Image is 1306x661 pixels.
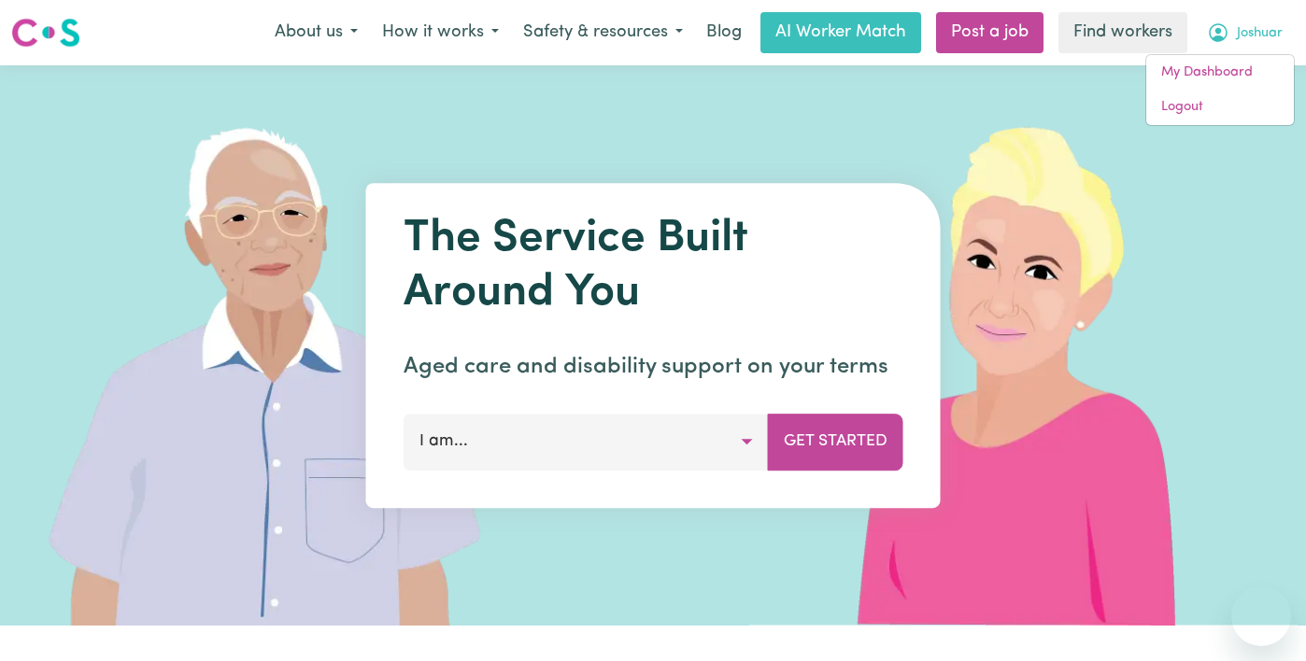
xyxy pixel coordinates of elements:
[1146,55,1294,91] a: My Dashboard
[1146,90,1294,125] a: Logout
[11,11,80,54] a: Careseekers logo
[11,16,80,49] img: Careseekers logo
[1145,54,1295,126] div: My Account
[760,12,921,53] a: AI Worker Match
[768,414,903,470] button: Get Started
[1058,12,1187,53] a: Find workers
[1237,23,1283,44] span: Joshuar
[511,13,695,52] button: Safety & resources
[404,414,769,470] button: I am...
[1231,586,1291,646] iframe: Button to launch messaging window
[1195,13,1295,52] button: My Account
[936,12,1043,53] a: Post a job
[695,12,753,53] a: Blog
[404,350,903,384] p: Aged care and disability support on your terms
[370,13,511,52] button: How it works
[404,213,903,320] h1: The Service Built Around You
[263,13,370,52] button: About us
